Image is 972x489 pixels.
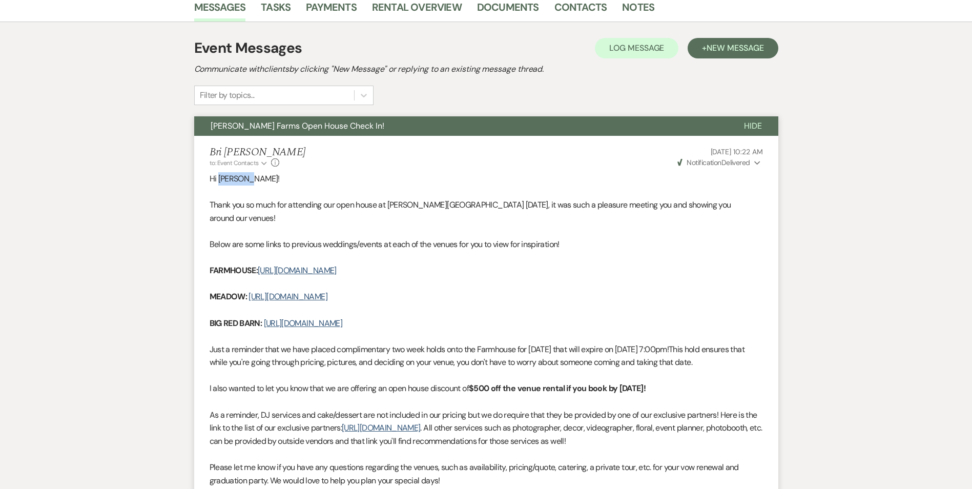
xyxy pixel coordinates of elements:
[210,291,247,302] strong: MEADOW:
[595,38,678,58] button: Log Message
[210,383,469,394] span: I also wanted to let you know that we are offering an open house discount of
[264,318,342,329] a: [URL][DOMAIN_NAME]
[688,38,778,58] button: +New Message
[249,291,327,302] a: [URL][DOMAIN_NAME]
[728,116,778,136] button: Hide
[677,158,750,167] span: Delivered
[210,239,560,250] span: Below are some links to previous weddings/events at each of the venues for you to view for inspir...
[211,120,384,131] span: [PERSON_NAME] Farms Open House Check In!
[210,462,739,486] span: Please let me know if you have any questions regarding the venues, such as availability, pricing/...
[210,158,268,168] button: to: Event Contacts
[469,383,646,394] strong: $500 off the venue rental if you book by [DATE]!
[711,147,763,156] span: [DATE] 10:22 AM
[676,157,762,168] button: NotificationDelivered
[210,318,262,329] strong: BIG RED BARN:
[194,116,728,136] button: [PERSON_NAME] Farms Open House Check In!
[210,344,669,355] span: Just a reminder that we have placed complimentary two week holds onto the Farmhouse for [DATE] th...
[194,37,302,59] h1: Event Messages
[210,199,731,223] span: Thank you so much for attending our open house at [PERSON_NAME][GEOGRAPHIC_DATA] [DATE], it was s...
[210,265,258,276] strong: FARMHOUSE:
[210,409,763,448] p: As a reminder, DJ services and cake/dessert are not included in our pricing but we do require tha...
[258,265,336,276] a: [URL][DOMAIN_NAME]
[210,344,744,368] span: This hold ensures that while you're going through pricing, pictures, and deciding on your venue, ...
[342,422,420,433] a: [URL][DOMAIN_NAME]
[609,43,664,53] span: Log Message
[200,89,255,101] div: Filter by topics...
[210,173,280,184] span: Hi [PERSON_NAME]!
[687,158,721,167] span: Notification
[210,159,259,167] span: to: Event Contacts
[210,146,306,159] h5: Bri [PERSON_NAME]
[707,43,763,53] span: New Message
[744,120,762,131] span: Hide
[194,63,778,75] h2: Communicate with clients by clicking "New Message" or replying to an existing message thread.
